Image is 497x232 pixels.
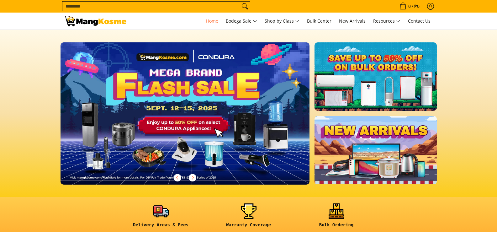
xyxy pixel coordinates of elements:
span: • [398,3,421,10]
a: Bodega Sale [223,13,260,30]
button: Previous [171,171,184,185]
nav: Main Menu [133,13,434,30]
button: Next [186,171,199,185]
span: Resources [373,17,400,25]
span: 0 [407,4,412,8]
span: Home [206,18,218,24]
a: Home [203,13,221,30]
span: New Arrivals [339,18,366,24]
span: Shop by Class [265,17,299,25]
a: Shop by Class [262,13,303,30]
a: Resources [370,13,404,30]
img: Desktop homepage 29339654 2507 42fb b9ff a0650d39e9ed [61,42,310,185]
button: Search [240,2,250,11]
a: Contact Us [405,13,434,30]
span: Bodega Sale [226,17,257,25]
span: ₱0 [413,4,420,8]
span: Contact Us [408,18,431,24]
a: New Arrivals [336,13,369,30]
img: Mang Kosme: Your Home Appliances Warehouse Sale Partner! [64,16,126,26]
span: Bulk Center [307,18,331,24]
a: Bulk Center [304,13,335,30]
